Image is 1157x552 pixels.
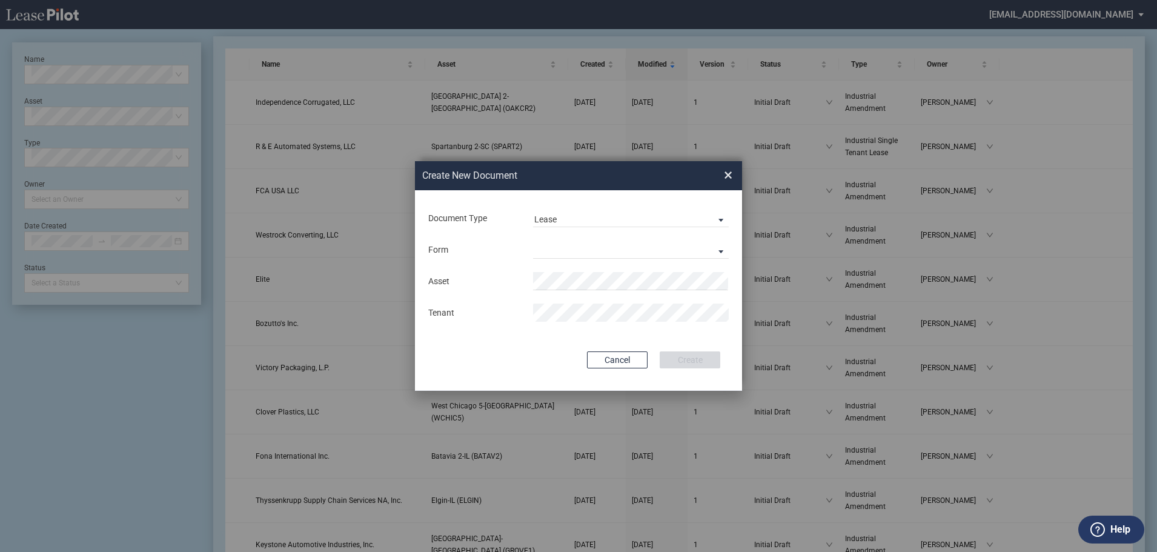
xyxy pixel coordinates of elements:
label: Help [1110,522,1130,537]
md-select: Lease Form [533,241,729,259]
div: Document Type [421,213,526,225]
div: Asset [421,276,526,288]
md-dialog: Create New ... [415,161,742,391]
div: Tenant [421,307,526,319]
div: Form [421,244,526,256]
button: Create [660,351,720,368]
button: Cancel [587,351,648,368]
div: Lease [534,214,557,224]
span: × [724,165,732,185]
md-select: Document Type: Lease [533,209,729,227]
h2: Create New Document [422,169,680,182]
